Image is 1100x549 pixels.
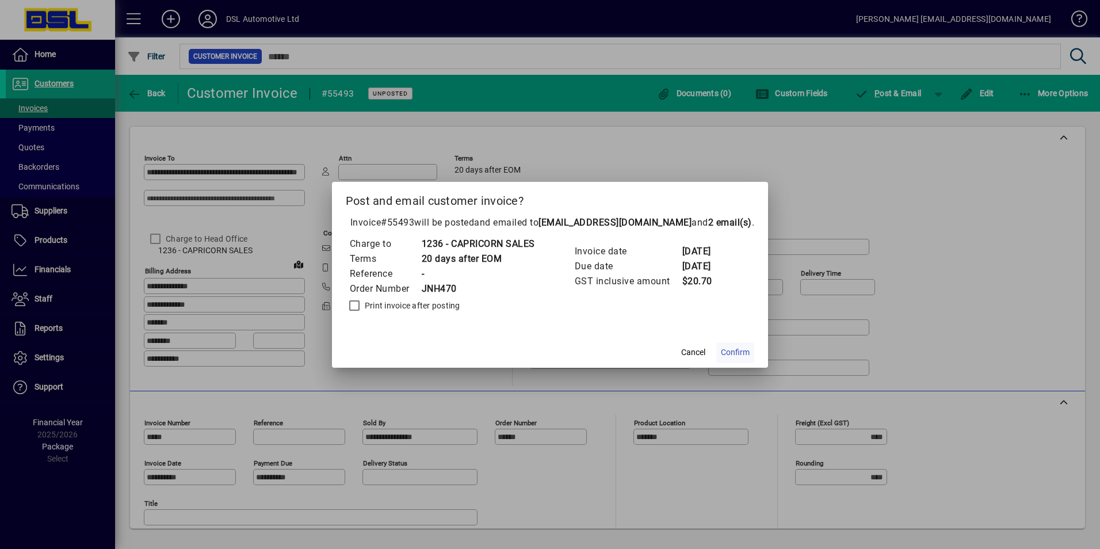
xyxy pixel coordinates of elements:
td: 1236 - CAPRICORN SALES [421,237,535,251]
td: $20.70 [682,274,728,289]
td: Due date [574,259,682,274]
button: Cancel [675,342,712,363]
td: Reference [349,266,421,281]
span: and emailed to [474,217,752,228]
td: Invoice date [574,244,682,259]
td: Order Number [349,281,421,296]
span: and [692,217,752,228]
td: [DATE] [682,244,728,259]
td: Charge to [349,237,421,251]
td: 20 days after EOM [421,251,535,266]
td: - [421,266,535,281]
p: Invoice will be posted . [346,216,755,230]
span: Confirm [721,346,750,359]
span: Cancel [681,346,705,359]
td: JNH470 [421,281,535,296]
button: Confirm [716,342,754,363]
label: Print invoice after posting [362,300,460,311]
td: Terms [349,251,421,266]
span: #55493 [381,217,414,228]
b: [EMAIL_ADDRESS][DOMAIN_NAME] [538,217,692,228]
h2: Post and email customer invoice? [332,182,769,215]
td: [DATE] [682,259,728,274]
td: GST inclusive amount [574,274,682,289]
b: 2 email(s) [708,217,752,228]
